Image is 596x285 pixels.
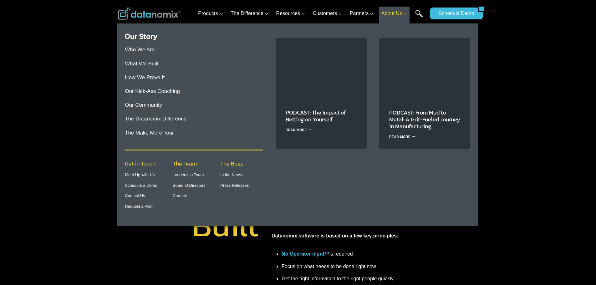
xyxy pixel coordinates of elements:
[196,3,427,24] nav: Primary Navigation
[430,8,478,19] a: Schedule Demo
[313,9,342,18] span: Customers
[389,108,460,130] a: PODCAST: From Mud to Metal: A Grit-Fueled Journey in Manufacturing
[220,172,242,177] a: In the News
[220,159,243,168] span: The Buzz
[125,130,174,136] a: The Make More Tour
[125,61,158,67] a: What We Built
[173,193,187,198] a: Careers
[272,233,398,238] strong: Datanomix software is based on a few key principles:
[282,250,471,260] li: is required
[276,9,305,18] span: Resources
[276,38,367,99] img: Dan Plath on Manufacturing Mavericks
[381,9,407,18] span: About Us
[125,102,162,108] a: Our Community
[379,38,470,99] img: Daniel Anglemyer’s journey from hog barns to shop leadership shows how grit, culture, and tech ca...
[125,193,145,198] a: Contact Us
[231,9,268,18] span: The Difference
[389,135,415,139] a: Read More
[125,183,259,239] h1: What We Built
[125,116,186,122] a: The Datanomix Difference
[173,172,204,177] a: Leadership Team
[415,10,423,24] a: Search
[350,9,374,18] span: Partners
[173,159,197,168] span: The Team
[198,9,223,18] span: Products
[125,204,152,209] a: Request a Pilot
[125,183,157,188] a: Schedule a Demo
[118,7,181,20] img: Datanomix
[282,260,471,273] li: Focus on what needs to be done right now
[220,183,249,188] a: Press Releases
[173,183,206,188] a: Board of Directors
[125,31,157,42] a: Our Story
[286,108,346,124] a: PODCAST: The Impact of Betting on Yourself
[286,128,312,132] a: Read More
[125,88,180,94] a: Our Kick-Ass Coaching
[125,172,155,177] a: Meet Up with Us
[125,74,165,80] a: How We Prove It
[282,251,329,257] a: No Operator Input™
[125,47,155,53] a: Who We Are
[125,159,155,168] span: Get in Touch
[282,272,471,285] li: Get the right information to the right people quickly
